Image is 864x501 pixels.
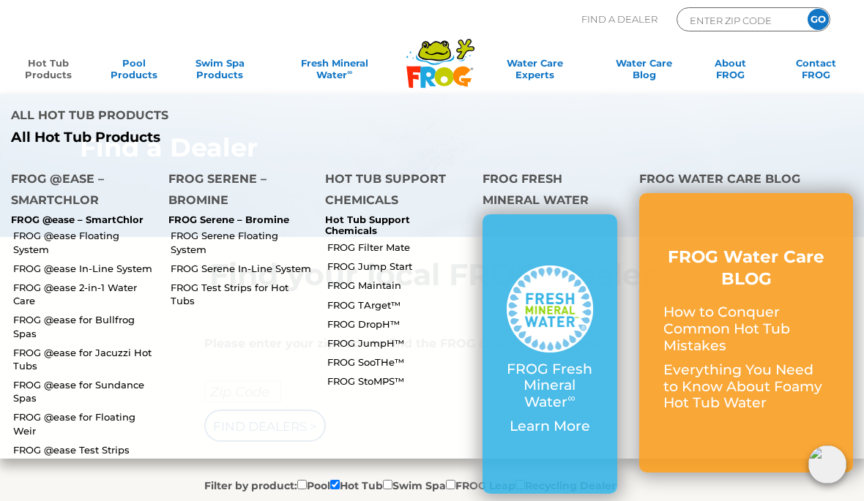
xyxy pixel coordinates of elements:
p: How to Conquer Common Hot Tub Mistakes [663,304,829,354]
input: GO [808,9,829,30]
a: FROG @ease for Floating Weir [13,410,157,437]
a: FROG @ease for Jacuzzi Hot Tubs [13,346,157,372]
h3: FROG Water Care BLOG [663,246,829,290]
a: ContactFROG [783,57,849,86]
h4: FROG Fresh Mineral Water [483,168,618,214]
a: Swim SpaProducts [187,57,253,86]
a: All Hot Tub Products [11,129,421,146]
input: Filter by product:PoolHot TubSwim SpaFROG LeapRecycling Dealer [383,480,392,489]
input: Zip Code Form [688,12,787,29]
a: FROG JumpH™ [327,336,472,350]
a: FROG @ease In-Line System [13,262,157,275]
a: FROG Test Strips for Hot Tubs [171,281,315,307]
p: FROG @ease – SmartChlor [11,214,146,226]
a: AboutFROG [697,57,764,86]
h4: FROG @ease – SmartChlor [11,168,146,214]
a: FROG TArget™ [327,298,472,312]
input: Filter by product:PoolHot TubSwim SpaFROG LeapRecycling Dealer [330,480,340,489]
sup: ∞ [347,68,352,76]
p: Everything You Need to Know About Foamy Hot Tub Water [663,362,829,412]
a: FROG @ease Floating System [13,229,157,255]
a: Hot TubProducts [15,57,81,86]
a: FROG Maintain [327,279,472,292]
a: FROG @ease for Bullfrog Spas [13,313,157,339]
p: FROG Serene – Bromine [168,214,304,226]
a: Water CareExperts [478,57,592,86]
a: FROG SooTHe™ [327,355,472,369]
label: Filter by product: Pool Hot Tub Swim Spa FROG Leap Recycling Dealer [204,477,616,493]
p: Learn More [507,418,594,435]
a: Hot Tub Support Chemicals [325,214,410,237]
a: Fresh MineralWater∞ [272,57,397,86]
p: Find A Dealer [581,7,658,31]
a: FROG Fresh Mineral Water∞ Learn More [507,265,594,442]
a: PoolProducts [100,57,167,86]
a: FROG Serene In-Line System [171,262,315,275]
a: FROG StoMPS™ [327,374,472,388]
input: Filter by product:PoolHot TubSwim SpaFROG LeapRecycling Dealer [297,480,307,489]
h4: FROG Serene – Bromine [168,168,304,214]
a: FROG Filter Mate [327,241,472,254]
a: FROG @ease Test Strips [13,443,157,456]
a: FROG @ease 2-in-1 Water Care [13,281,157,307]
a: Water CareBlog [611,57,677,86]
a: FROG @ease for Sundance Spas [13,378,157,404]
sup: ∞ [567,391,575,404]
img: openIcon [808,445,846,483]
a: FROG DropH™ [327,317,472,331]
a: FROG Jump Start [327,260,472,273]
a: FROG Serene Floating System [171,229,315,255]
h4: FROG Water Care Blog [639,168,853,193]
a: FROG Water Care BLOG How to Conquer Common Hot Tub Mistakes Everything You Need to Know About Foa... [663,246,829,420]
h4: All Hot Tub Products [11,105,421,129]
h4: Hot Tub Support Chemicals [325,168,461,214]
p: FROG Fresh Mineral Water [507,361,594,411]
input: Filter by product:PoolHot TubSwim SpaFROG LeapRecycling Dealer [446,480,455,489]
